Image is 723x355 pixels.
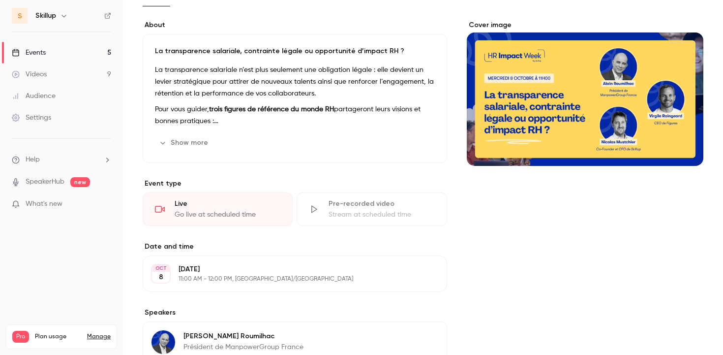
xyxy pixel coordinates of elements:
div: Go live at scheduled time [175,210,280,220]
strong: trois figures de référence du monde RH [209,106,334,113]
span: Pro [12,331,29,343]
div: Events [12,48,46,58]
span: S [18,11,22,21]
div: Live [175,199,280,209]
img: Alain Roumilhac [151,330,175,354]
section: Cover image [467,20,703,166]
button: Show more [155,135,214,151]
p: La transparence salariale, contrainte légale ou opportunité d’impact RH ? [155,46,435,56]
label: About [143,20,447,30]
li: help-dropdown-opener [12,155,111,165]
div: LiveGo live at scheduled time [143,193,293,226]
div: Audience [12,91,56,101]
p: La transparence salariale n’est plus seulement une obligation légale : elle devient un levier str... [155,64,435,99]
label: Cover image [467,20,703,30]
span: What's new [26,199,62,209]
span: Help [26,155,40,165]
iframe: Noticeable Trigger [99,200,111,209]
h6: Skillup [35,11,56,21]
p: 11:00 AM - 12:00 PM, [GEOGRAPHIC_DATA]/[GEOGRAPHIC_DATA] [179,275,395,283]
label: Date and time [143,242,447,252]
a: Manage [87,333,111,341]
span: Plan usage [35,333,81,341]
div: OCT [152,265,170,272]
div: Stream at scheduled time [329,210,434,220]
p: [PERSON_NAME] Roumilhac [183,331,303,341]
label: Speakers [143,308,447,318]
p: Président de ManpowerGroup France [183,342,303,352]
p: 8 [159,272,163,282]
div: Settings [12,113,51,123]
div: Pre-recorded video [329,199,434,209]
p: [DATE] [179,264,395,274]
span: new [70,177,90,187]
div: Pre-recorded videoStream at scheduled time [297,193,447,226]
a: SpeakerHub [26,177,64,187]
div: Videos [12,69,47,79]
p: Event type [143,179,447,189]
p: Pour vous guider, partageront leurs visions et bonnes pratiques : [155,103,435,127]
